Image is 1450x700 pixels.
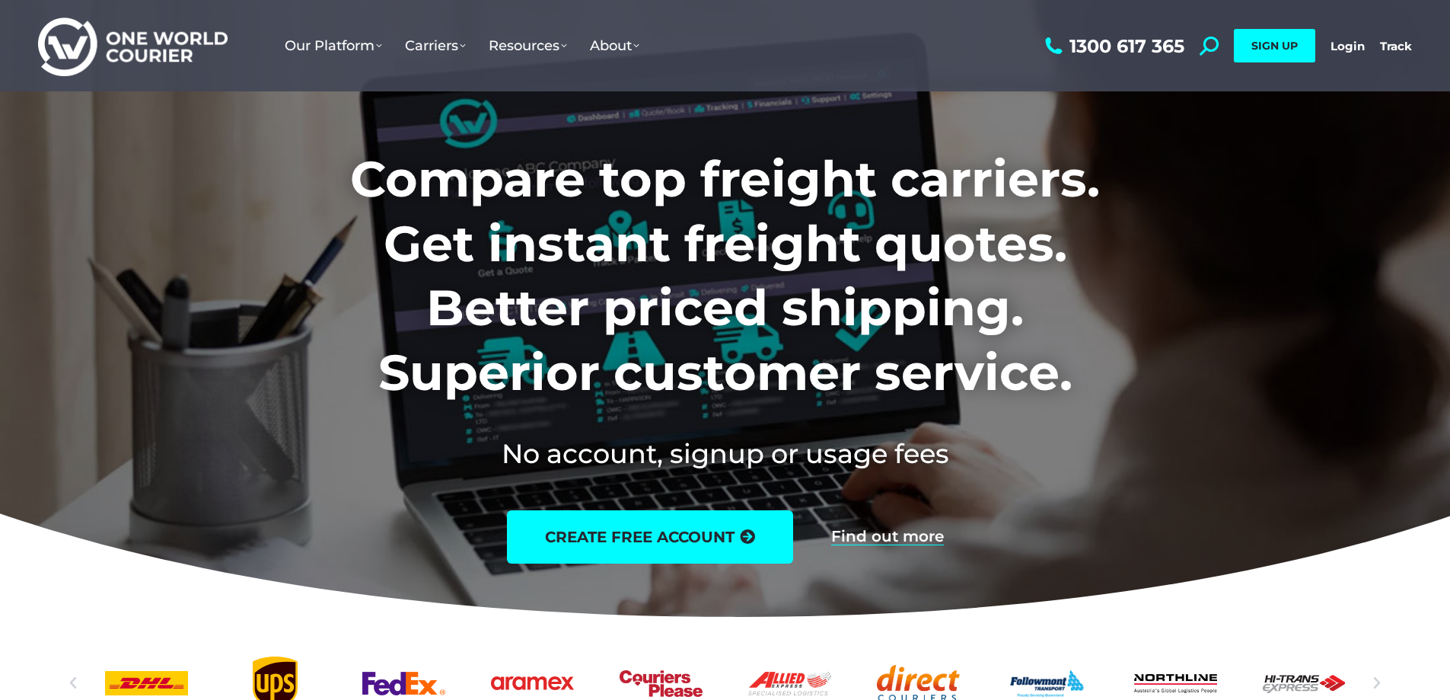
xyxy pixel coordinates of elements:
[1380,39,1412,53] a: Track
[590,37,639,54] span: About
[405,37,466,54] span: Carriers
[477,22,578,69] a: Resources
[489,37,567,54] span: Resources
[1251,39,1298,53] span: SIGN UP
[1330,39,1365,53] a: Login
[38,15,228,77] img: One World Courier
[578,22,651,69] a: About
[273,22,394,69] a: Our Platform
[250,147,1200,404] h1: Compare top freight carriers. Get instant freight quotes. Better priced shipping. Superior custom...
[1234,29,1315,62] a: SIGN UP
[250,435,1200,472] h2: No account, signup or usage fees
[831,529,944,545] a: Find out more
[394,22,477,69] a: Carriers
[1041,37,1184,56] a: 1300 617 365
[285,37,382,54] span: Our Platform
[507,510,793,564] a: create free account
